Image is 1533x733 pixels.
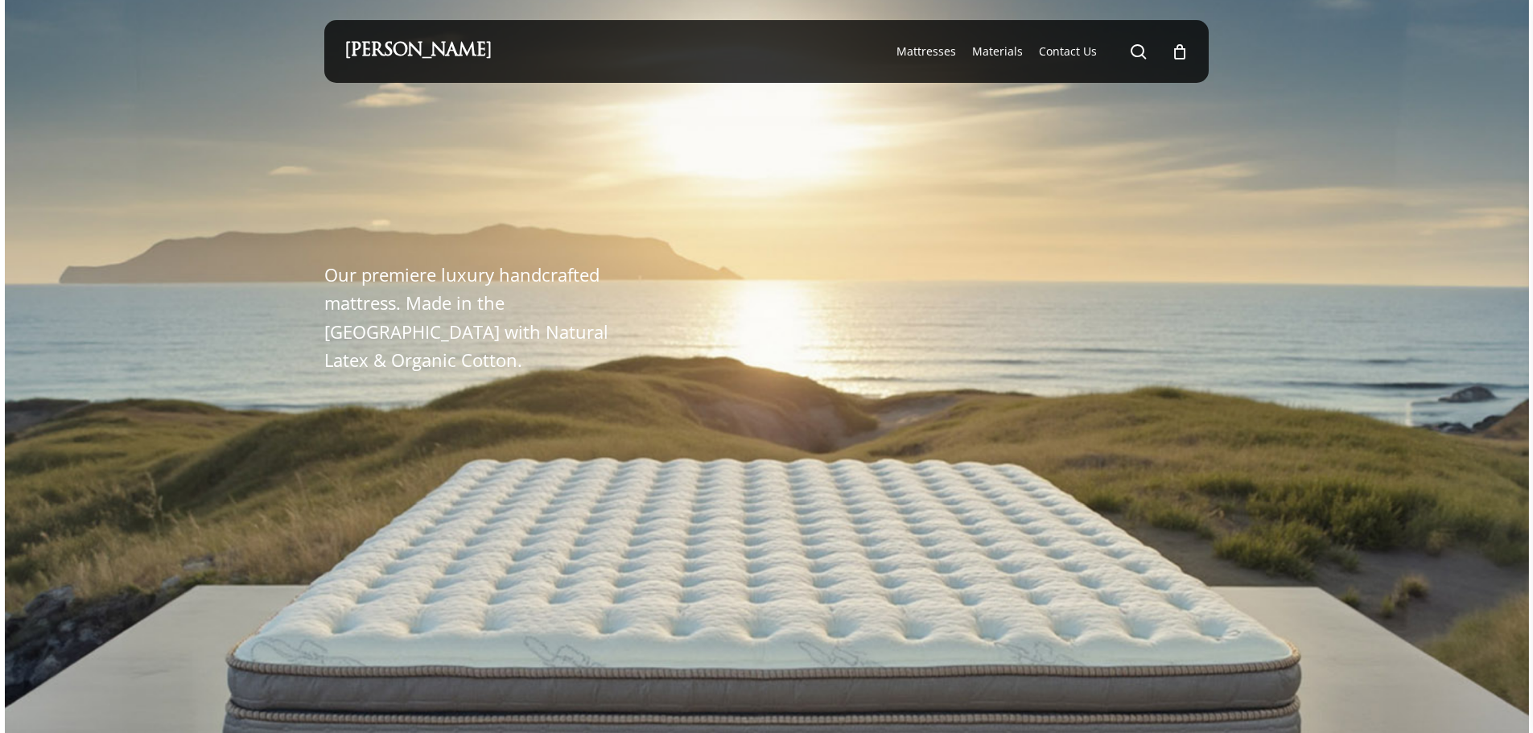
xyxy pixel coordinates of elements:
p: Our premiere luxury handcrafted mattress. Made in the [GEOGRAPHIC_DATA] with Natural Latex & Orga... [324,261,626,374]
a: [PERSON_NAME] [344,43,492,60]
a: Contact Us [1039,43,1097,60]
span: Materials [972,43,1023,59]
h1: The Windsor [324,192,694,241]
span: Contact Us [1039,43,1097,59]
a: Materials [972,43,1023,60]
nav: Main Menu [888,20,1189,83]
span: Mattresses [896,43,956,59]
a: Mattresses [896,43,956,60]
